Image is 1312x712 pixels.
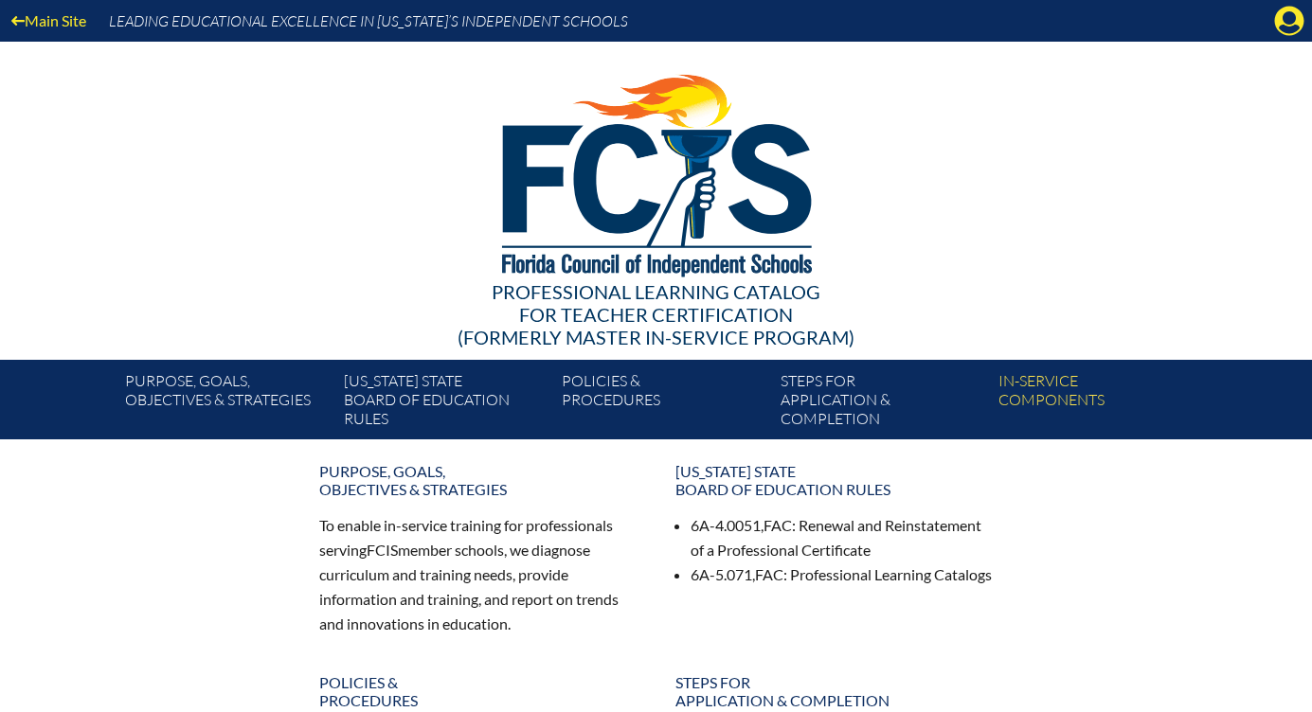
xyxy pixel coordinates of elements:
a: Purpose, goals,objectives & strategies [308,454,649,506]
a: Policies &Procedures [554,367,772,439]
a: [US_STATE] StateBoard of Education rules [336,367,554,439]
div: Professional Learning Catalog (formerly Master In-service Program) [111,280,1202,348]
li: 6A-4.0051, : Renewal and Reinstatement of a Professional Certificate [691,513,994,562]
svg: Manage account [1274,6,1304,36]
span: FCIS [367,541,398,559]
p: To enable in-service training for professionals serving member schools, we diagnose curriculum an... [319,513,638,635]
img: FCISlogo221.eps [460,42,852,300]
a: Main Site [4,8,94,33]
li: 6A-5.071, : Professional Learning Catalogs [691,562,994,587]
span: for Teacher Certification [519,303,793,326]
a: [US_STATE] StateBoard of Education rules [664,454,1005,506]
a: Purpose, goals,objectives & strategies [117,367,335,439]
span: FAC [764,516,792,534]
a: In-servicecomponents [991,367,1209,439]
span: FAC [755,565,783,583]
a: Steps forapplication & completion [773,367,991,439]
